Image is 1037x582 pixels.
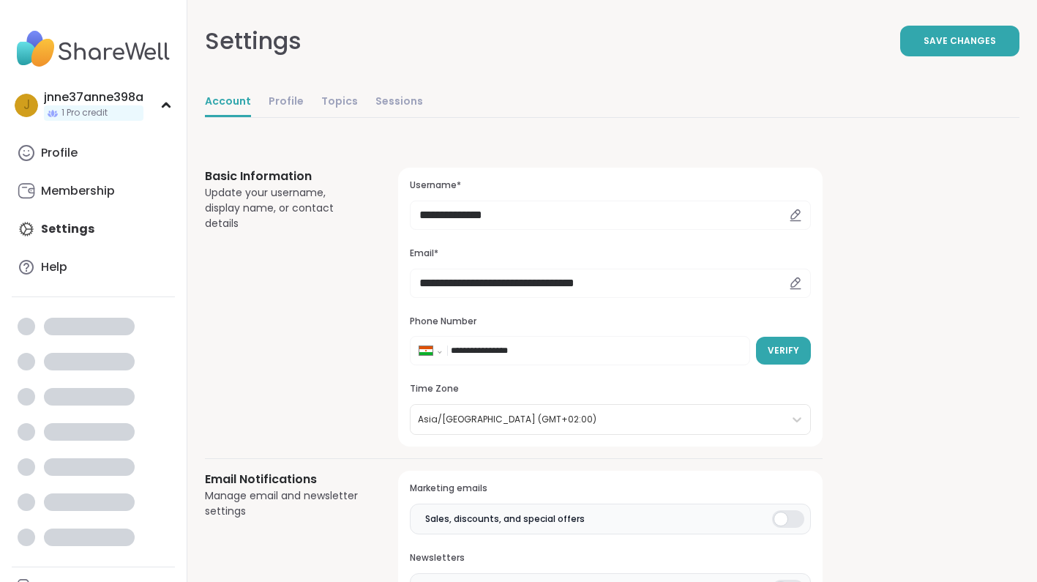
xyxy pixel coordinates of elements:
div: Manage email and newsletter settings [205,488,363,519]
a: Membership [12,174,175,209]
button: Verify [756,337,811,365]
div: Settings [205,23,302,59]
span: Sales, discounts, and special offers [425,512,585,526]
span: Verify [768,344,799,357]
a: Topics [321,88,358,117]
h3: Email* [410,247,811,260]
h3: Newsletters [410,552,811,564]
h3: Username* [410,179,811,192]
div: jnne37anne398a [44,89,143,105]
h3: Time Zone [410,383,811,395]
button: Save Changes [900,26,1019,56]
span: j [23,96,30,115]
img: ShareWell Nav Logo [12,23,175,75]
a: Sessions [375,88,423,117]
h3: Phone Number [410,316,811,328]
h3: Marketing emails [410,482,811,495]
span: 1 Pro credit [61,107,108,119]
a: Profile [12,135,175,171]
a: Account [205,88,251,117]
a: Profile [269,88,304,117]
span: Save Changes [924,34,996,48]
div: Profile [41,145,78,161]
div: Update your username, display name, or contact details [205,185,363,231]
h3: Basic Information [205,168,363,185]
div: Membership [41,183,115,199]
a: Help [12,250,175,285]
div: Help [41,259,67,275]
h3: Email Notifications [205,471,363,488]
